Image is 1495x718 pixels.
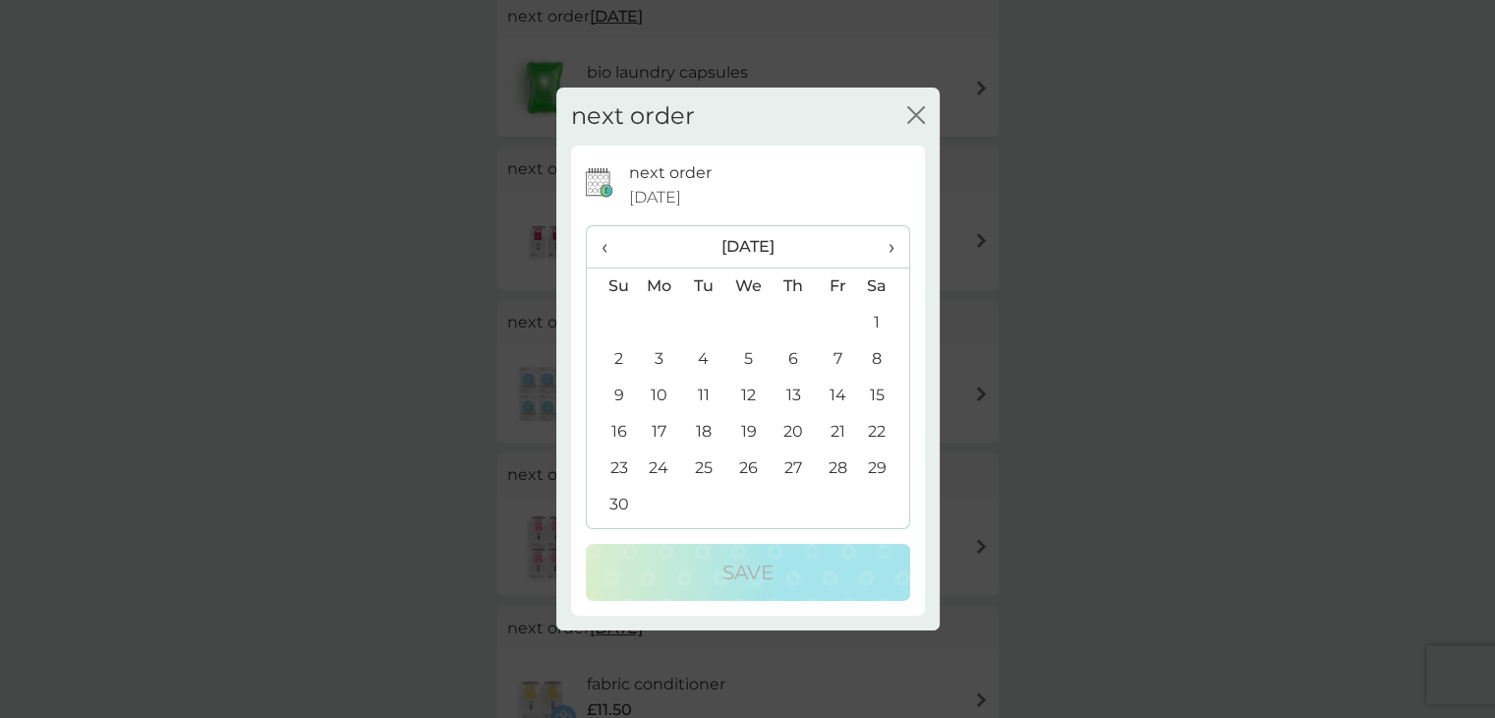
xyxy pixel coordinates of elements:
[771,378,815,414] td: 13
[681,341,725,378] td: 4
[587,341,637,378] td: 2
[816,268,860,305] th: Fr
[907,106,925,127] button: close
[587,487,637,523] td: 30
[587,450,637,487] td: 23
[725,341,771,378] td: 5
[725,450,771,487] td: 26
[816,341,860,378] td: 7
[681,450,725,487] td: 25
[586,544,910,601] button: Save
[859,268,908,305] th: Sa
[725,414,771,450] td: 19
[602,226,622,268] span: ‹
[629,185,681,210] span: [DATE]
[816,414,860,450] td: 21
[874,226,893,268] span: ›
[722,557,774,588] p: Save
[637,378,682,414] td: 10
[859,414,908,450] td: 22
[681,268,725,305] th: Tu
[725,378,771,414] td: 12
[771,414,815,450] td: 20
[771,268,815,305] th: Th
[859,305,908,341] td: 1
[637,414,682,450] td: 17
[859,341,908,378] td: 8
[859,378,908,414] td: 15
[637,341,682,378] td: 3
[637,226,860,269] th: [DATE]
[637,450,682,487] td: 24
[771,450,815,487] td: 27
[587,268,637,305] th: Su
[816,378,860,414] td: 14
[681,378,725,414] td: 11
[587,414,637,450] td: 16
[571,102,695,131] h2: next order
[629,160,712,186] p: next order
[859,450,908,487] td: 29
[771,341,815,378] td: 6
[816,450,860,487] td: 28
[637,268,682,305] th: Mo
[725,268,771,305] th: We
[587,378,637,414] td: 9
[681,414,725,450] td: 18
